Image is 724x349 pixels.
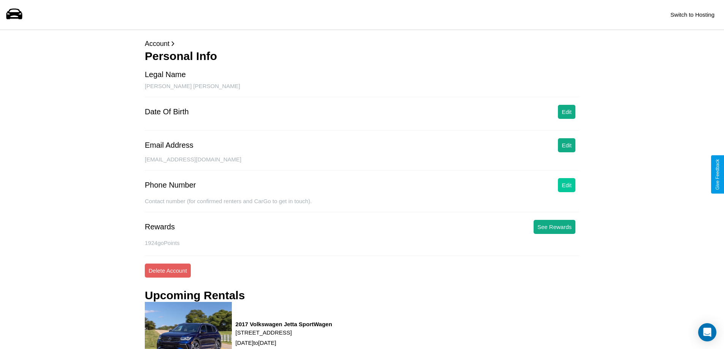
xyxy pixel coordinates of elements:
[145,50,579,63] h3: Personal Info
[534,220,575,234] button: See Rewards
[558,178,575,192] button: Edit
[145,107,189,116] div: Date Of Birth
[667,8,718,22] button: Switch to Hosting
[558,138,575,152] button: Edit
[558,105,575,119] button: Edit
[145,83,579,97] div: [PERSON_NAME] [PERSON_NAME]
[145,198,579,212] div: Contact number (for confirmed renters and CarGo to get in touch).
[145,141,193,150] div: Email Address
[236,327,332,338] p: [STREET_ADDRESS]
[145,223,175,231] div: Rewards
[715,159,720,190] div: Give Feedback
[145,289,245,302] h3: Upcoming Rentals
[236,338,332,348] p: [DATE] to [DATE]
[145,181,196,190] div: Phone Number
[145,70,186,79] div: Legal Name
[145,38,579,50] p: Account
[145,264,191,278] button: Delete Account
[145,238,579,248] p: 1924 goPoints
[145,156,579,171] div: [EMAIL_ADDRESS][DOMAIN_NAME]
[698,323,716,341] div: Open Intercom Messenger
[236,321,332,327] h3: 2017 Volkswagen Jetta SportWagen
